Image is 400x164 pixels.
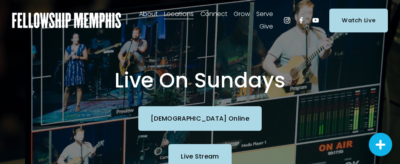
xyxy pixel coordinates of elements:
[200,8,227,20] a: folder dropdown
[283,16,291,24] a: Instagram
[164,8,194,20] a: folder dropdown
[139,9,158,20] span: About
[59,68,341,93] h1: Live On Sundays
[139,8,158,20] a: folder dropdown
[329,9,388,32] a: Watch Live
[200,9,227,20] span: Connect
[234,9,250,20] span: Grow
[256,8,273,20] a: folder dropdown
[259,20,273,33] a: folder dropdown
[256,9,273,20] span: Serve
[138,106,262,131] a: [DEMOGRAPHIC_DATA] Online
[312,16,320,24] a: YouTube
[234,8,250,20] a: folder dropdown
[12,12,121,28] img: Fellowship Memphis
[297,16,305,24] a: Facebook
[259,21,273,32] span: Give
[164,9,194,20] span: Locations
